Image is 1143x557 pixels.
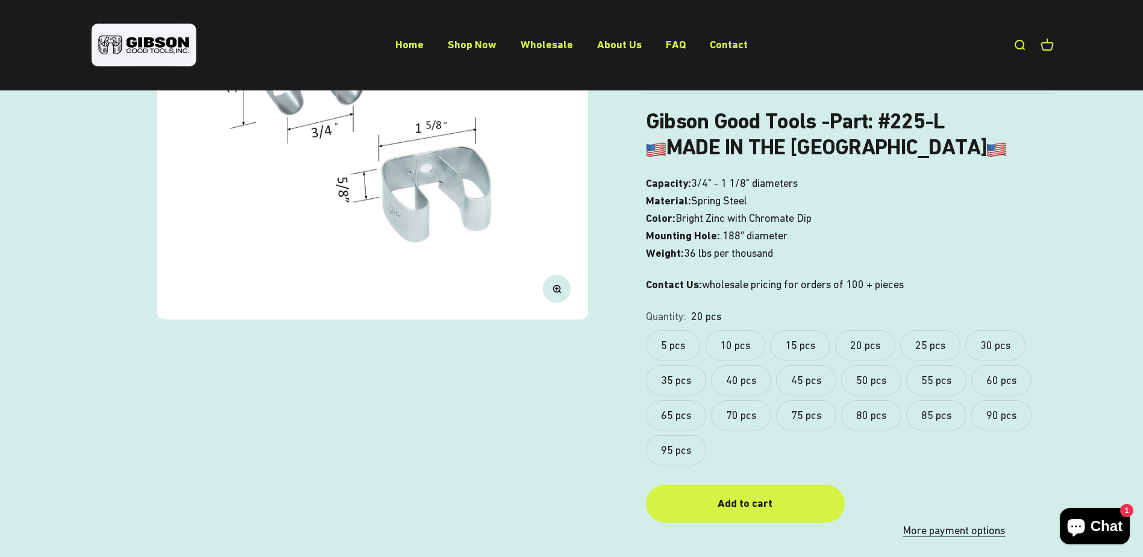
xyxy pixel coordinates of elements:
a: More payment options [854,522,1053,540]
a: Shop Now [448,38,496,51]
a: Contact [710,38,748,51]
b: : #225-L [868,109,944,134]
span: 36 lbs per thousand [684,245,773,262]
p: 3/4" - 1 1/8" diameters [646,175,1054,262]
a: Wholesale [521,38,573,51]
b: Mounting Hole: [646,229,720,242]
iframe: PayPal-paypal [854,485,1053,511]
a: FAQ [666,38,686,51]
b: Material: [646,194,691,207]
b: Capacity: [646,177,691,189]
span: Part [830,109,868,134]
b: MADE IN THE [GEOGRAPHIC_DATA] [646,134,1007,160]
button: Add to cart [646,485,845,523]
legend: Quantity: [646,308,686,326]
span: Bright Zinc with Chromate Dip [675,210,812,227]
span: .188″ diameter [720,227,788,245]
variant-option-value: 20 pcs [691,308,721,326]
b: Weight: [646,247,684,259]
inbox-online-store-chat: Shopify online store chat [1056,508,1133,547]
a: Home [395,38,424,51]
b: Color: [646,212,675,224]
strong: Contact Us: [646,278,702,291]
a: About Us [597,38,642,51]
span: Spring Steel [691,192,747,210]
div: Add to cart [670,495,821,512]
p: wholesale pricing for orders of 100 + pieces [646,276,1054,294]
b: Gibson Good Tools - [646,109,868,134]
